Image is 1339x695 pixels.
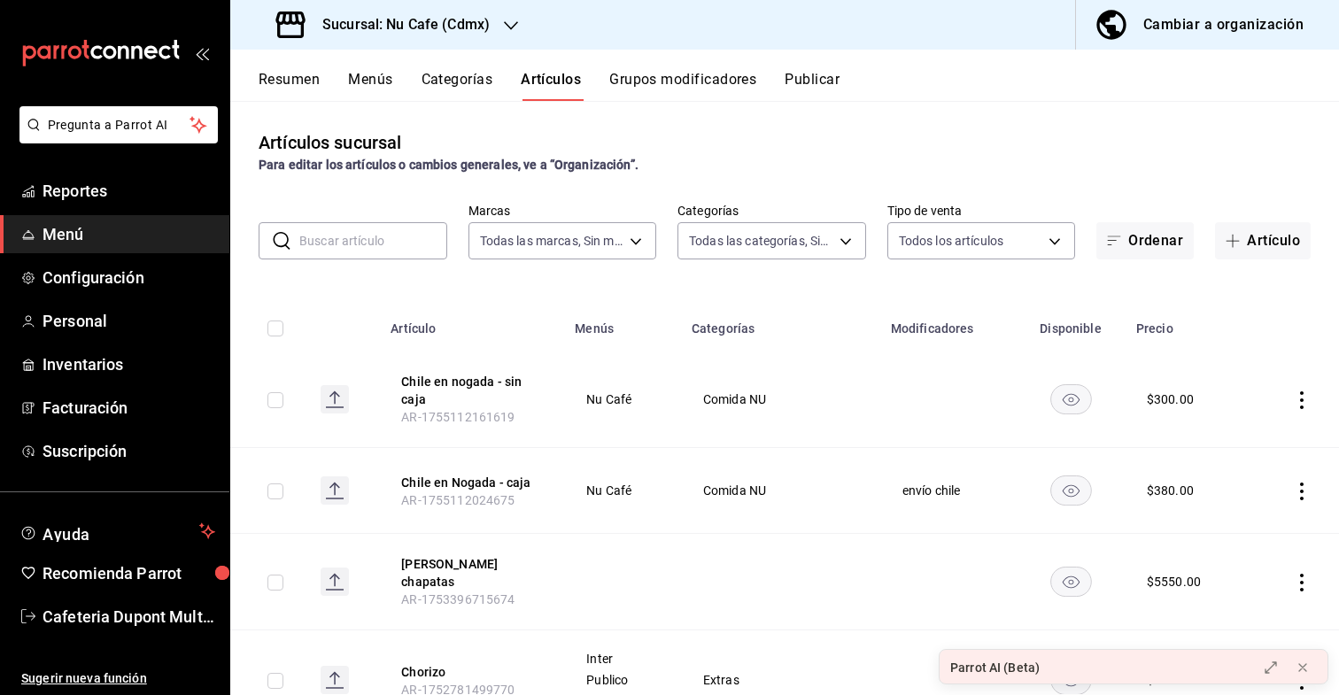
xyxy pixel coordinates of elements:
span: Pregunta a Parrot AI [48,116,190,135]
span: Ayuda [43,521,192,542]
span: Inter [586,653,659,665]
button: Pregunta a Parrot AI [19,106,218,143]
span: Todos los artículos [899,232,1004,250]
span: Sugerir nueva función [21,669,215,688]
label: Tipo de venta [887,205,1076,217]
span: Todas las marcas, Sin marca [480,232,624,250]
button: Categorías [422,71,493,101]
span: Personal [43,309,215,333]
span: AR-1753396715674 [401,592,515,606]
button: edit-product-location [401,555,543,591]
span: Suscripción [43,439,215,463]
div: Artículos sucursal [259,129,401,156]
span: AR-1755112024675 [401,493,515,507]
div: $ 380.00 [1147,482,1194,499]
button: availability-product [1050,384,1092,414]
h3: Sucursal: Nu Cafe (Cdmx) [308,14,490,35]
a: Pregunta a Parrot AI [12,128,218,147]
strong: Para editar los artículos o cambios generales, ve a “Organización”. [259,158,639,172]
button: open_drawer_menu [195,46,209,60]
span: Todas las categorías, Sin categoría [689,232,833,250]
span: Facturación [43,396,215,420]
div: $ 300.00 [1147,390,1194,408]
th: Menús [564,295,681,351]
button: actions [1293,574,1311,591]
th: Precio [1126,295,1251,351]
button: Menús [348,71,392,101]
span: Reportes [43,179,215,203]
label: Marcas [468,205,657,217]
div: Parrot AI (Beta) [950,659,1040,677]
th: Artículo [380,295,564,351]
button: edit-product-location [401,474,543,491]
div: Cambiar a organización [1143,12,1304,37]
span: Configuración [43,266,215,290]
span: Nu Café [586,393,659,405]
label: Categorías [677,205,866,217]
button: edit-product-location [401,373,543,408]
button: actions [1293,391,1311,409]
span: Comida NU [703,393,858,405]
input: Buscar artículo [299,223,447,259]
span: Recomienda Parrot [43,561,215,585]
span: Publico [586,674,659,686]
button: Resumen [259,71,320,101]
span: AR-1755112161619 [401,410,515,424]
span: envío chile [902,484,995,497]
div: $ 5550.00 [1147,573,1201,591]
button: Ordenar [1096,222,1194,259]
span: Cafeteria Dupont Multiuser [43,605,215,629]
div: navigation tabs [259,71,1339,101]
span: Comida NU [703,484,858,497]
th: Modificadores [880,295,1017,351]
span: Inventarios [43,352,215,376]
button: Publicar [785,71,840,101]
span: Nu Café [586,484,659,497]
th: Categorías [681,295,880,351]
button: actions [1293,483,1311,500]
button: availability-product [1050,567,1092,597]
button: availability-product [1050,475,1092,506]
th: Disponible [1016,295,1126,351]
button: edit-product-location [401,663,543,681]
span: Menú [43,222,215,246]
button: Grupos modificadores [609,71,756,101]
span: Extras [703,674,858,686]
button: Artículo [1215,222,1311,259]
button: Artículos [521,71,581,101]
